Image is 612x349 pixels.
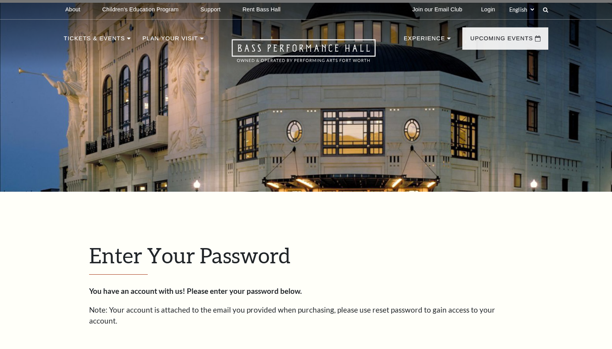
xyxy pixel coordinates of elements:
p: Upcoming Events [470,34,533,48]
p: Children's Education Program [102,6,178,13]
p: Note: Your account is attached to the email you provided when purchasing, please use reset passwo... [89,304,523,327]
p: Rent Bass Hall [242,6,281,13]
select: Select: [508,6,535,13]
strong: You have an account with us! [89,286,185,295]
p: Tickets & Events [64,34,125,48]
p: About [65,6,80,13]
strong: Please enter your password below. [187,286,302,295]
span: Enter Your Password [89,243,290,268]
p: Support [200,6,221,13]
p: Plan Your Visit [142,34,198,48]
p: Experience [404,34,445,48]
